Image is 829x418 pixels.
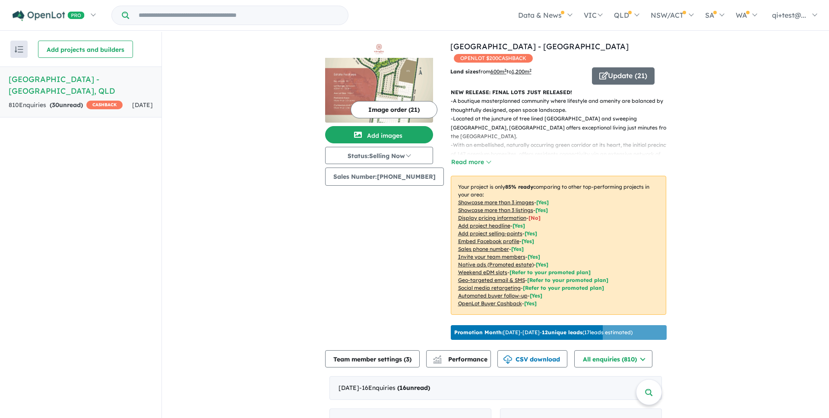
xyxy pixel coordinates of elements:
[458,215,526,221] u: Display pricing information
[458,222,510,229] u: Add project headline
[505,184,533,190] b: 85 % ready
[530,292,542,299] span: [Yes]
[351,101,437,118] button: Image order (21)
[458,199,534,206] u: Showcase more than 3 images
[512,68,532,75] u: 1,200 m
[772,11,806,19] span: qi+test@...
[513,222,525,229] span: [ Yes ]
[325,58,433,123] img: Wirraglen Estate - Highfields
[506,68,532,75] span: to
[50,101,83,109] strong: ( unread)
[523,285,604,291] span: [Refer to your promoted plan]
[458,246,509,252] u: Sales phone number
[458,269,507,275] u: Weekend eDM slots
[524,300,537,307] span: [Yes]
[503,355,512,364] img: download icon
[529,68,532,73] sup: 2
[450,41,629,51] a: [GEOGRAPHIC_DATA] - [GEOGRAPHIC_DATA]
[325,168,444,186] button: Sales Number:[PHONE_NUMBER]
[433,358,442,364] img: bar-chart.svg
[592,67,655,85] button: Update (21)
[454,329,503,336] b: Promotion Month:
[509,269,591,275] span: [Refer to your promoted plan]
[38,41,133,58] button: Add projects and builders
[458,300,522,307] u: OpenLot Buyer Cashback
[458,292,528,299] u: Automated buyer follow-up
[454,329,633,336] p: [DATE] - [DATE] - ( 17 leads estimated)
[458,253,525,260] u: Invite your team members
[451,88,666,97] p: NEW RELEASE: FINAL LOTS JUST RELEASED!
[525,230,537,237] span: [ Yes ]
[329,44,430,54] img: Wirraglen Estate - Highfields Logo
[451,97,673,114] p: - A boutique masterplanned community where lifestyle and amenity are balanced by thoughtfully des...
[511,246,524,252] span: [ Yes ]
[528,253,540,260] span: [ Yes ]
[451,157,491,167] button: Read more
[359,384,430,392] span: - 16 Enquir ies
[426,350,491,367] button: Performance
[131,6,346,25] input: Try estate name, suburb, builder or developer
[458,277,525,283] u: Geo-targeted email & SMS
[132,101,153,109] span: [DATE]
[504,68,506,73] sup: 2
[535,207,548,213] span: [ Yes ]
[574,350,652,367] button: All enquiries (810)
[52,101,59,109] span: 30
[458,238,519,244] u: Embed Facebook profile
[458,230,522,237] u: Add project selling-points
[454,54,533,63] span: OPENLOT $ 200 CASHBACK
[458,261,534,268] u: Native ads (Promoted estate)
[490,68,506,75] u: 600 m
[325,147,433,164] button: Status:Selling Now
[450,68,478,75] b: Land sizes
[528,215,541,221] span: [ No ]
[522,238,534,244] span: [ Yes ]
[458,285,521,291] u: Social media retargeting
[527,277,608,283] span: [Refer to your promoted plan]
[434,355,487,363] span: Performance
[325,41,433,123] a: Wirraglen Estate - Highfields LogoWirraglen Estate - Highfields
[15,46,23,53] img: sort.svg
[458,207,533,213] u: Showcase more than 3 listings
[13,10,85,21] img: Openlot PRO Logo White
[497,350,567,367] button: CSV download
[329,376,662,400] div: [DATE]
[433,355,441,360] img: line-chart.svg
[325,126,433,143] button: Add images
[399,384,406,392] span: 16
[450,67,585,76] p: from
[451,114,673,141] p: - Located at the juncture of tree lined [GEOGRAPHIC_DATA] and sweeping [GEOGRAPHIC_DATA], [GEOGRA...
[536,199,549,206] span: [ Yes ]
[9,73,153,97] h5: [GEOGRAPHIC_DATA] - [GEOGRAPHIC_DATA] , QLD
[325,350,420,367] button: Team member settings (3)
[542,329,582,336] b: 12 unique leads
[451,141,673,167] p: - With an embellished, naturally occurring green corridor at its heart, the initial precinct of 1...
[406,355,409,363] span: 3
[536,261,548,268] span: [Yes]
[397,384,430,392] strong: ( unread)
[9,100,123,111] div: 810 Enquir ies
[451,176,666,315] p: Your project is only comparing to other top-performing projects in your area: - - - - - - - - - -...
[86,101,123,109] span: CASHBACK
